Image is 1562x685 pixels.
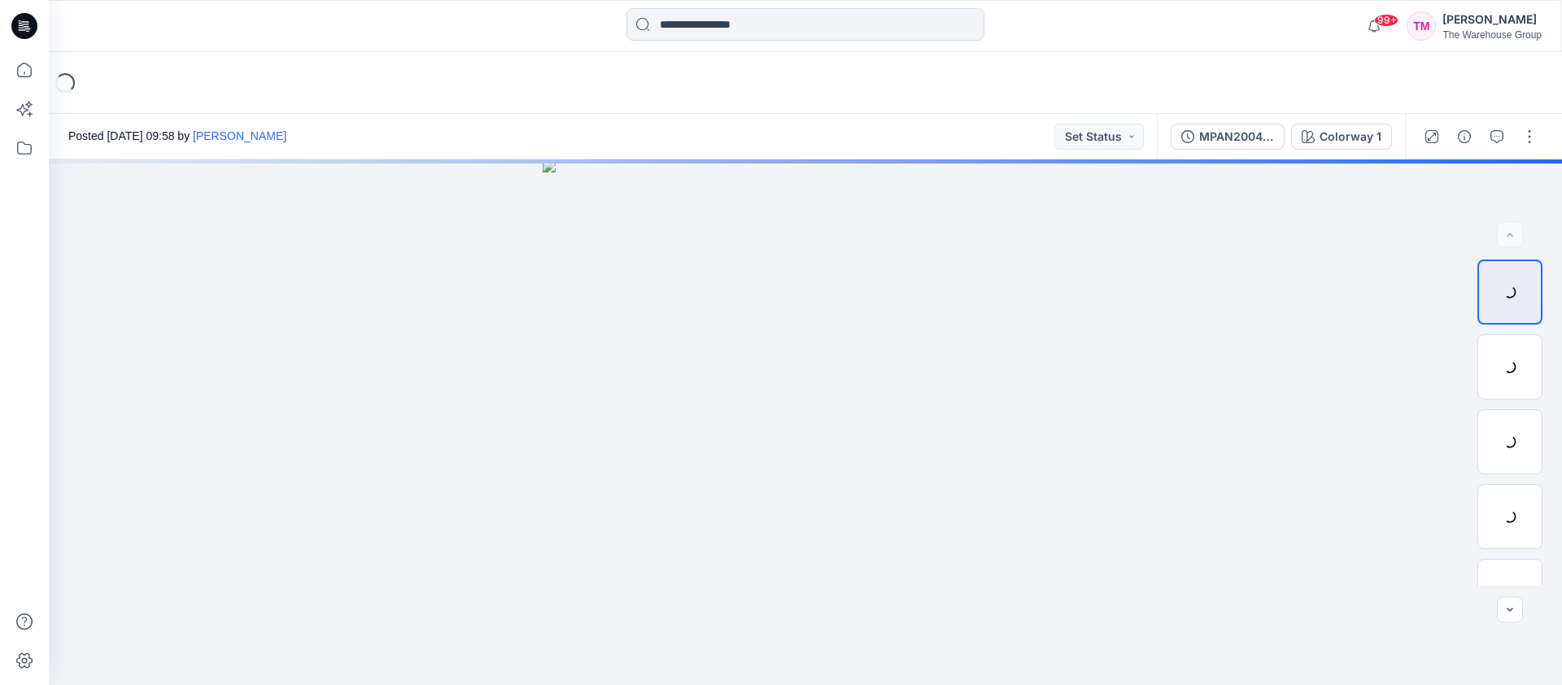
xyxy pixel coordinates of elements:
[1442,29,1542,41] div: The Warehouse Group
[1442,10,1542,29] div: [PERSON_NAME]
[1407,11,1436,41] div: TM
[1199,128,1274,146] div: MPAN2004-000199-Mens Pants
[1291,124,1392,150] button: Colorway 1
[1320,128,1381,146] div: Colorway 1
[193,129,286,142] a: [PERSON_NAME]
[1171,124,1285,150] button: MPAN2004-000199-Mens Pants
[1451,124,1477,150] button: Details
[543,159,1068,685] img: eyJhbGciOiJIUzI1NiIsImtpZCI6IjAiLCJzbHQiOiJzZXMiLCJ0eXAiOiJKV1QifQ.eyJkYXRhIjp7InR5cGUiOiJzdG9yYW...
[1374,14,1398,27] span: 99+
[68,128,286,145] span: Posted [DATE] 09:58 by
